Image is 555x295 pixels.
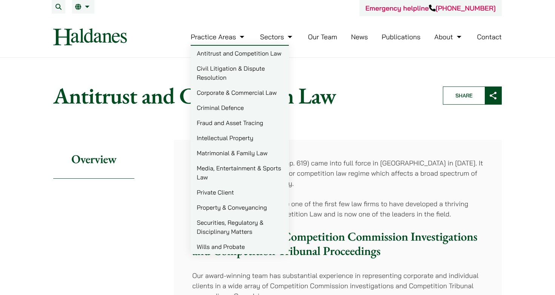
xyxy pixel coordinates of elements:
[365,4,496,12] a: Emergency helpline[PHONE_NUMBER]
[192,158,484,188] p: The Competition Ordinance (Cap. 619) came into full force in [GEOGRAPHIC_DATA] in [DATE]. It esta...
[191,100,289,115] a: Criminal Defence
[192,229,477,259] strong: Vast Experience in Competition Commission Investigations and Competition Tribunal Proceedings
[53,140,134,179] h2: Overview
[53,28,127,45] img: Logo of Haldanes
[191,32,246,41] a: Practice Areas
[260,32,294,41] a: Sectors
[75,4,91,10] a: EN
[192,199,484,219] p: [PERSON_NAME] is proud to be one of the first few law firms to have developed a thriving practice...
[434,32,463,41] a: About
[308,32,337,41] a: Our Team
[53,82,430,109] h1: Antitrust and Competition Law
[191,215,289,239] a: Securities, Regulatory & Disciplinary Matters
[191,161,289,185] a: Media, Entertainment & Sports Law
[191,46,289,61] a: Antitrust and Competition Law
[191,85,289,100] a: Corporate & Commercial Law
[443,86,502,105] button: Share
[191,130,289,145] a: Intellectual Property
[191,61,289,85] a: Civil Litigation & Dispute Resolution
[477,32,502,41] a: Contact
[351,32,368,41] a: News
[191,185,289,200] a: Private Client
[382,32,421,41] a: Publications
[191,200,289,215] a: Property & Conveyancing
[191,145,289,161] a: Matrimonial & Family Law
[443,87,485,104] span: Share
[191,115,289,130] a: Fraud and Asset Tracing
[191,239,289,254] a: Wills and Probate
